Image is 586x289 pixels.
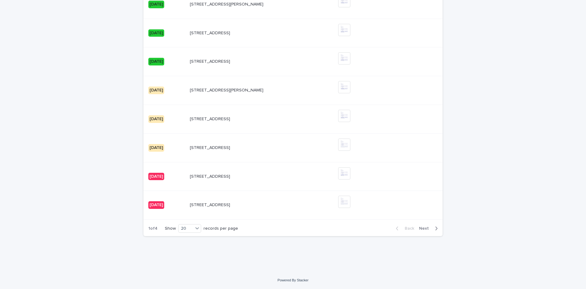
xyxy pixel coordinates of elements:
div: [DATE] [148,115,164,123]
button: Back [391,226,417,231]
tr: [DATE][STREET_ADDRESS][STREET_ADDRESS] [143,162,443,191]
div: [DATE] [148,201,164,209]
tr: [DATE][STREET_ADDRESS][STREET_ADDRESS] [143,191,443,220]
tr: [DATE][STREET_ADDRESS][STREET_ADDRESS] [143,133,443,162]
div: [DATE] [148,1,164,8]
p: 117 route de Paris Charbonnières-les-Bains 69260 1er etage [190,29,231,36]
tr: [DATE][STREET_ADDRESS][PERSON_NAME][STREET_ADDRESS][PERSON_NAME] [143,76,443,105]
div: [DATE] [148,58,164,65]
span: Back [401,226,414,231]
p: 117 route de Paris Charbonnières-les-Bains 69260 1er etage [190,173,231,179]
div: [DATE] [148,87,164,94]
tr: [DATE][STREET_ADDRESS][STREET_ADDRESS] [143,19,443,47]
span: Next [419,226,432,231]
button: Next [417,226,443,231]
div: 20 [179,225,193,232]
p: [STREET_ADDRESS][PERSON_NAME] [190,87,265,93]
div: [DATE] [148,29,164,37]
div: [DATE] [148,144,164,152]
p: [STREET_ADDRESS][PERSON_NAME] [190,1,265,7]
tr: [DATE][STREET_ADDRESS][STREET_ADDRESS] [143,47,443,76]
p: Show [165,226,176,231]
a: Powered By Stacker [277,278,308,282]
div: [DATE] [148,173,164,180]
tr: [DATE][STREET_ADDRESS][STREET_ADDRESS] [143,105,443,133]
p: 117 route de Paris Charbonnières-les-Bains 69260 1er etage [190,115,231,122]
p: 117 route de Paris Charbonnières-les-Bains 69260 RDC [190,144,231,150]
p: 117 route de Paris Charbonnières-les-Bains 69260 RDC [190,58,231,64]
p: records per page [204,226,238,231]
p: 117 route de Paris Charbonnières-les-Bains 69260 RDC [190,201,231,208]
p: 1 of 4 [143,221,162,236]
